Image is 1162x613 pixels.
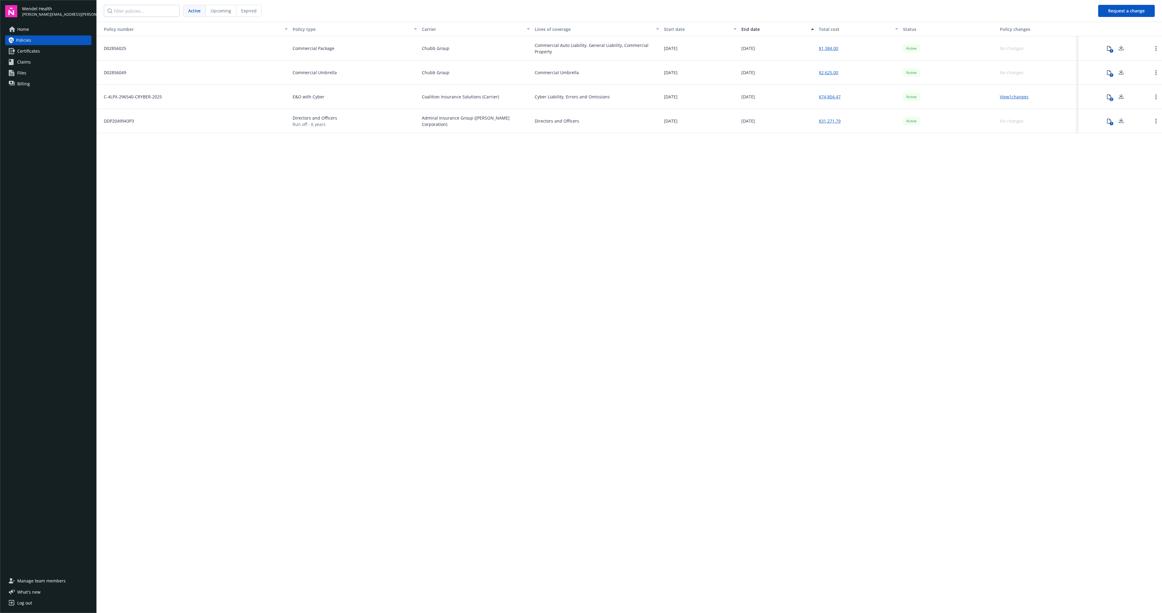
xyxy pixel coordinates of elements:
div: No changes [1000,45,1024,51]
div: Cyber Liability, Errors and Omissions [535,94,610,100]
div: Policy type [293,26,410,32]
button: Carrier [419,22,532,36]
span: [DATE] [664,118,678,124]
span: Manage team members [17,576,66,586]
button: Policy changes [997,22,1078,36]
a: $74,804.47 [819,94,841,100]
div: 1 [1110,122,1113,125]
span: [DATE] [741,94,755,100]
span: What ' s new [17,589,41,595]
span: [DATE] [741,45,755,51]
span: Directors and Officers [293,115,337,121]
div: No changes [1000,118,1024,124]
span: E&O with Cyber [293,94,324,100]
a: Billing [5,79,91,89]
input: Filter policies... [104,5,179,17]
span: [DATE] [664,69,678,76]
a: Open options [1152,69,1160,76]
a: $2,625.00 [819,69,838,76]
span: [DATE] [664,94,678,100]
span: Active [188,8,201,14]
button: Start date [661,22,739,36]
a: Open options [1152,117,1160,125]
div: Directors and Officers [535,118,579,124]
span: Chubb Group [422,69,449,76]
span: DDP2049943P3 [99,118,134,124]
button: 1 [1103,115,1115,127]
span: Certificates [17,46,40,56]
span: Active [905,46,917,51]
div: Total cost [819,26,891,32]
span: Coalition Insurance Solutions (Carrier) [422,94,499,100]
span: Files [17,68,26,78]
span: Admiral Insurance Group ([PERSON_NAME] Corporation) [422,115,530,127]
div: End date [741,26,807,32]
div: Policy number [99,26,281,32]
a: Files [5,68,91,78]
img: navigator-logo.svg [5,5,17,17]
button: Mendel Health[PERSON_NAME][EMAIL_ADDRESS][PERSON_NAME] [22,5,91,17]
div: 2 [1110,97,1113,101]
div: Log out [17,598,32,608]
span: Active [905,118,917,124]
a: Claims [5,57,91,67]
div: Status [903,26,995,32]
button: Total cost [816,22,900,36]
span: [DATE] [741,69,755,76]
button: 1 [1103,42,1115,54]
div: Toggle SortBy [99,26,281,32]
span: Mendel Health [22,5,91,12]
a: Home [5,25,91,34]
span: Active [905,94,917,100]
a: Open options [1152,93,1160,101]
button: End date [739,22,816,36]
span: Billing [17,79,30,89]
span: Active [905,70,917,75]
span: Chubb Group [422,45,449,51]
span: Home [17,25,29,34]
span: Expired [241,8,257,14]
button: 1 [1103,67,1115,79]
button: Policy type [290,22,419,36]
span: [DATE] [741,118,755,124]
span: D02856049 [99,69,126,76]
span: Policies [16,35,31,45]
a: Certificates [5,46,91,56]
span: Commercial Umbrella [293,69,337,76]
a: $1,384.00 [819,45,838,51]
a: Open options [1152,45,1160,52]
a: $31,271.79 [819,118,841,124]
span: Upcoming [211,8,231,14]
div: Policy changes [1000,26,1076,32]
a: View 1 changes [1000,94,1029,100]
div: Commercial Umbrella [535,69,579,76]
a: Manage team members [5,576,91,586]
span: Commercial Package [293,45,334,51]
button: What's new [5,589,50,595]
div: Lines of coverage [535,26,652,32]
button: Lines of coverage [532,22,661,36]
div: Start date [664,26,730,32]
div: 1 [1110,49,1113,53]
button: Status [901,22,997,36]
span: D02856025 [99,45,126,51]
button: 2 [1103,91,1115,103]
div: No changes [1000,69,1024,76]
div: Carrier [422,26,523,32]
div: 1 [1110,73,1113,77]
span: Claims [17,57,31,67]
span: Run off - 6 years [293,121,337,127]
span: [DATE] [664,45,678,51]
span: C-4LPX-296540-CRYBER-2025 [99,94,162,100]
button: Request a change [1098,5,1155,17]
div: Commercial Auto Liability, General Liability, Commercial Property [535,42,659,55]
a: Policies [5,35,91,45]
span: [PERSON_NAME][EMAIL_ADDRESS][PERSON_NAME] [22,12,91,17]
